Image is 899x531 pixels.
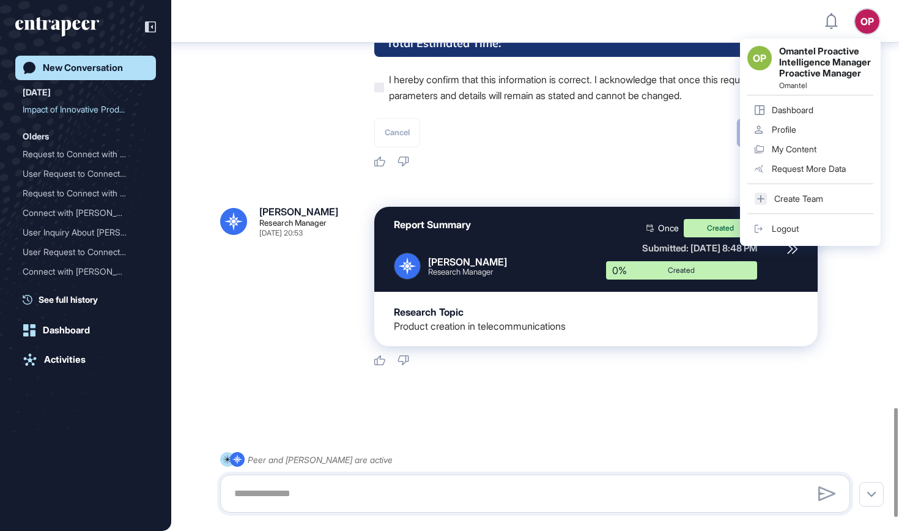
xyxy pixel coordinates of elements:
div: Research Manager [428,268,507,276]
div: Impact of Innovative Product Development on Economic Growth and Consumer Behavior [23,100,149,119]
div: Peer and [PERSON_NAME] are active [248,452,393,467]
div: Request to Connect with R... [23,184,139,203]
div: Product creation in telecommunications [394,321,566,332]
div: Dashboard [43,325,90,336]
div: [PERSON_NAME] [428,256,507,268]
a: Activities [15,347,156,372]
div: Connect with [PERSON_NAME] [23,203,139,223]
div: Connect with Reese Companies [23,262,149,281]
div: User Inquiry About Reese [23,223,149,242]
div: Connect with Reese [23,203,149,223]
label: I hereby confirm that this information is correct. I acknowledge that once this request is submit... [374,72,860,103]
div: Request to Connect with Reese [23,184,149,203]
div: User Request to Connect w... [23,242,139,262]
div: Created [615,267,748,274]
div: Connect with [PERSON_NAME]... [23,262,139,281]
div: Activities [44,354,86,365]
div: Report Summary [394,219,471,231]
div: Request to Connect with Reese [23,144,149,164]
div: entrapeer-logo [15,17,99,37]
span: See full history [39,293,98,306]
button: OP [855,9,879,34]
a: See full history [23,293,156,306]
div: [PERSON_NAME] [259,207,338,217]
a: Dashboard [15,318,156,343]
div: Research Manager [259,219,327,227]
h6: Total Estimated Time: [387,35,501,51]
a: New Conversation [15,56,156,80]
div: User Request to Connect w... [23,164,139,184]
span: Once [658,224,679,232]
div: [DATE] 20:53 [259,229,303,237]
div: User Request to Connect with Reese [23,164,149,184]
div: User Inquiry About [PERSON_NAME] [23,223,139,242]
div: New Conversation [43,62,123,73]
div: 0% [606,261,644,280]
div: Request to Connect with R... [23,144,139,164]
div: Created [684,219,757,237]
div: Impact of Innovative Prod... [23,100,139,119]
div: Olders [23,129,49,144]
div: Submitted: [DATE] 8:48 PM [606,242,757,254]
div: [DATE] [23,85,51,100]
div: User Request to Connect with Reese [23,242,149,262]
div: Research Topic [394,306,464,318]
